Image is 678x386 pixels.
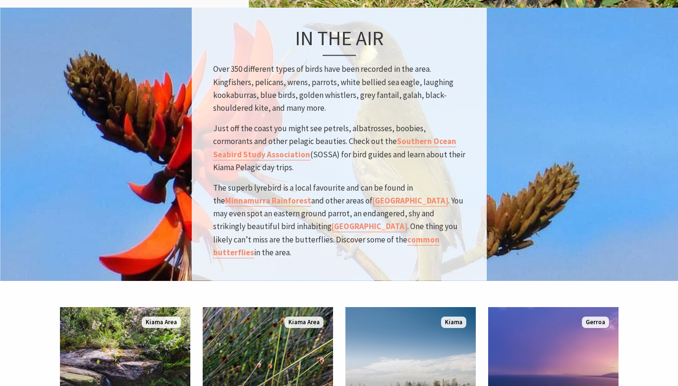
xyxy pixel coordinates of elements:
span: Kiama Area [285,317,324,328]
span: Kiama [441,317,466,328]
a: Minnamurra Rainforest [225,196,311,207]
span: Gerroa [582,317,609,328]
a: Southern Ocean Seabird Study Association [213,136,456,160]
p: The superb lyrebird is a local favourite and can be found in the and other areas of . You may eve... [213,182,465,259]
a: [GEOGRAPHIC_DATA] [332,222,407,232]
span: Kiama Area [142,317,181,328]
p: Just off the coast you might see petrels, albatrosses, boobies, cormorants and other pelagic beau... [213,123,465,174]
h3: In the air [213,26,465,56]
p: Over 350 different types of birds have been recorded in the area. Kingfishers, pelicans, wrens, p... [213,63,465,115]
a: [GEOGRAPHIC_DATA] [373,196,448,207]
a: common butterflies [213,234,440,258]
